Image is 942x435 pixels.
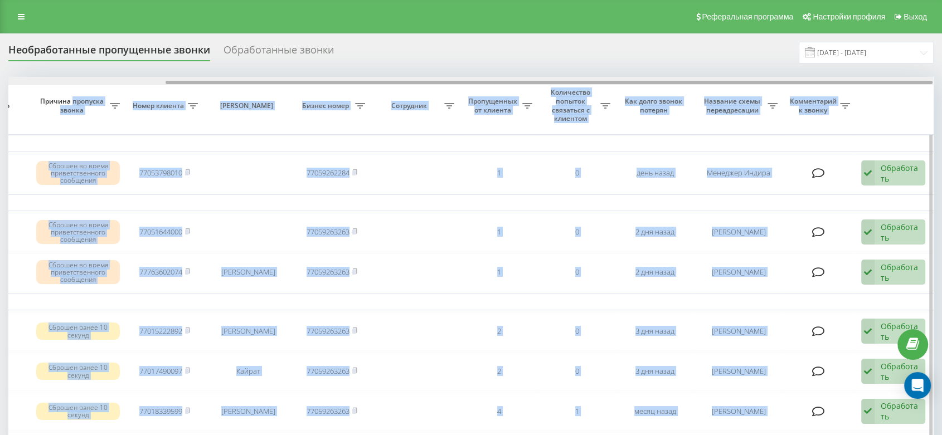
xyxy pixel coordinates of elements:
[881,163,919,184] div: Обработать
[8,44,210,61] div: Необработанные пропущенные звонки
[616,154,694,192] td: день назад
[625,97,685,114] span: Как долго звонок потерян
[904,372,931,399] div: Open Intercom Messenger
[881,222,919,243] div: Обработать
[460,253,538,291] td: 1
[538,353,616,390] td: 0
[307,227,349,237] a: 77059263263
[460,213,538,251] td: 1
[139,326,182,336] a: 77015222892
[307,406,349,416] a: 77059263263
[694,253,783,291] td: [PERSON_NAME]
[36,220,120,245] div: Сброшен во время приветственного сообщения
[203,353,293,390] td: Кайрат
[203,253,293,291] td: [PERSON_NAME]
[203,312,293,350] td: [PERSON_NAME]
[36,322,120,339] div: Сброшен ранее 10 секунд
[298,101,355,110] span: Бизнес номер
[538,312,616,350] td: 0
[616,213,694,251] td: 2 дня назад
[465,97,522,114] span: Пропущенных от клиента
[700,97,768,114] span: Название схемы переадресации
[694,312,783,350] td: [PERSON_NAME]
[36,97,110,114] span: Причина пропуска звонка
[460,393,538,431] td: 4
[813,12,885,21] span: Настройки профиля
[904,12,927,21] span: Выход
[203,393,293,431] td: [PERSON_NAME]
[131,101,188,110] span: Номер клиента
[789,97,840,114] span: Комментарий к звонку
[694,154,783,192] td: Менеджер Индира
[616,353,694,390] td: 3 дня назад
[694,353,783,390] td: [PERSON_NAME]
[538,393,616,431] td: 1
[538,253,616,291] td: 0
[543,88,600,123] span: Количество попыток связаться с клиентом
[36,403,120,419] div: Сброшен ранее 10 секунд
[881,262,919,283] div: Обработать
[881,321,919,342] div: Обработать
[139,168,182,178] a: 77053798010
[213,101,283,110] span: [PERSON_NAME]
[139,267,182,277] a: 77763602074
[36,161,120,185] div: Сброшен во время приветственного сообщения
[460,312,538,350] td: 2
[36,363,120,379] div: Сброшен ранее 10 секунд
[616,393,694,431] td: месяц назад
[538,213,616,251] td: 0
[694,213,783,251] td: [PERSON_NAME]
[36,260,120,285] div: Сброшен во время приветственного сообщения
[307,326,349,336] a: 77059263263
[307,267,349,277] a: 77059263263
[702,12,793,21] span: Реферальная программа
[139,366,182,376] a: 77017490097
[616,253,694,291] td: 2 дня назад
[616,312,694,350] td: 3 дня назад
[376,101,444,110] span: Сотрудник
[460,154,538,192] td: 1
[881,361,919,382] div: Обработать
[224,44,334,61] div: Обработанные звонки
[139,227,182,237] a: 77051644000
[460,353,538,390] td: 2
[307,168,349,178] a: 77059262284
[139,406,182,416] a: 77018339599
[307,366,349,376] a: 77059263263
[881,400,919,422] div: Обработать
[538,154,616,192] td: 0
[694,393,783,431] td: [PERSON_NAME]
